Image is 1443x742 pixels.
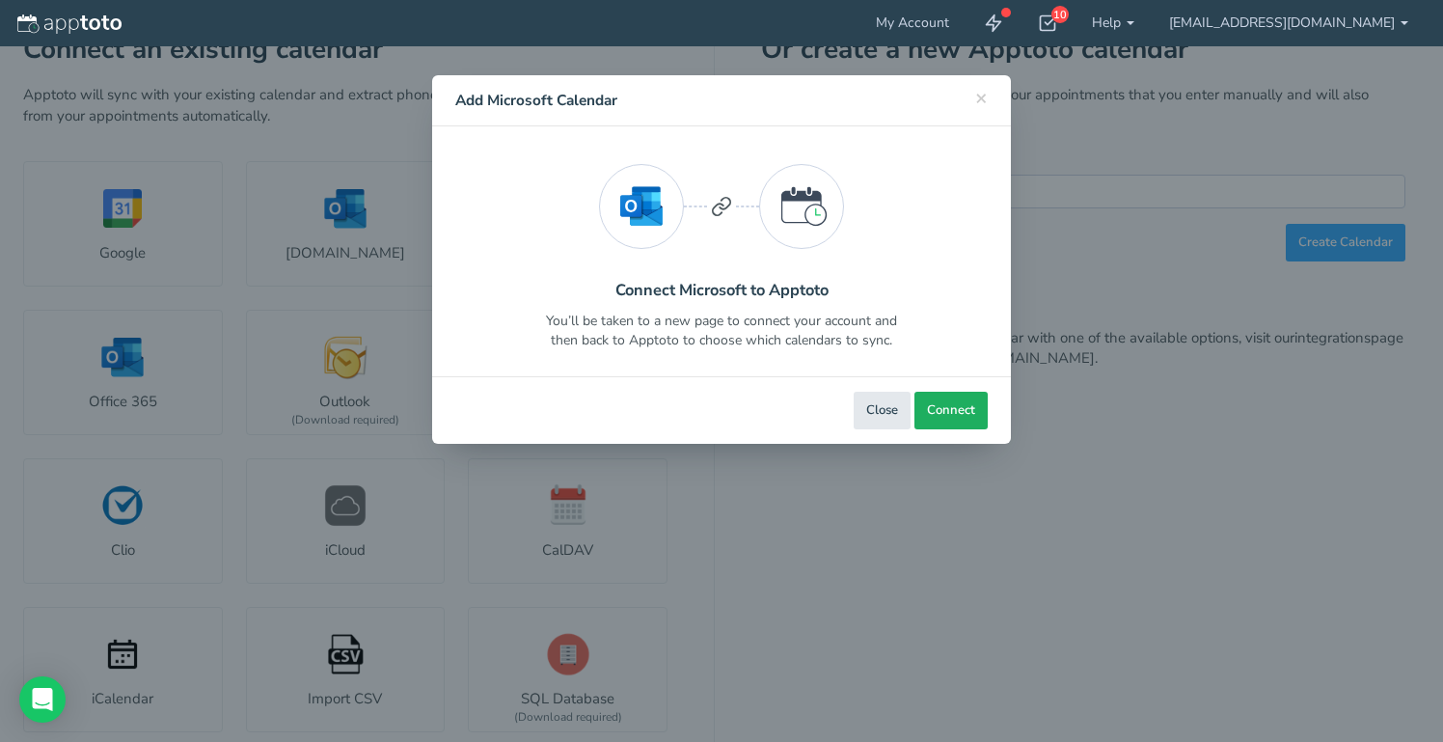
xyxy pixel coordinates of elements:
h2: Connect Microsoft to Apptoto [615,282,829,299]
p: You’ll be taken to a new page to connect your account and then back to Apptoto to choose which ca... [546,312,897,350]
h4: Add Microsoft Calendar [455,90,988,111]
div: Open Intercom Messenger [19,676,66,723]
button: Connect [914,392,988,429]
button: Close [854,392,911,429]
span: Connect [927,401,975,420]
span: × [975,84,988,111]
